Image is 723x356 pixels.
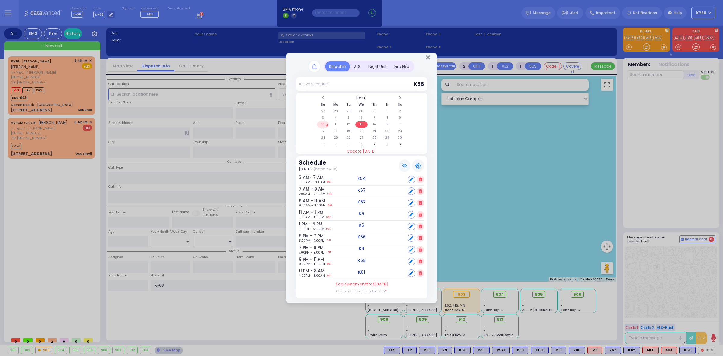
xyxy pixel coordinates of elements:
[336,289,387,294] label: Custom shifts are marked with
[327,262,331,266] a: Edit
[343,102,355,108] th: Tu
[299,245,315,250] h6: 7 PM - 9 PM
[326,215,330,219] a: Edit
[299,233,315,238] h6: 5 PM - 7 PM
[381,128,393,134] td: 22
[381,115,393,121] td: 8
[358,258,366,263] h5: K58
[355,128,368,134] td: 20
[330,115,342,121] td: 4
[350,61,365,71] div: ALS
[327,273,331,278] a: Edit
[299,175,315,180] h6: 3 AM- 7 AM
[328,203,332,208] a: Edit
[355,102,368,108] th: We
[355,115,368,121] td: 6
[414,80,424,88] span: K68
[358,235,366,240] h5: K56
[343,115,355,121] td: 5
[368,141,380,147] td: 4
[299,222,315,227] h6: 1 PM - 5 PM
[330,102,342,108] th: Mo
[299,159,337,166] h3: Schedule
[330,135,342,141] td: 25
[355,141,368,147] td: 3
[355,121,368,128] td: 13
[343,108,355,114] td: 29
[317,115,329,121] td: 3
[343,141,355,147] td: 2
[358,188,366,193] h5: K67
[317,121,329,128] td: 10
[394,135,406,141] td: 30
[299,180,325,184] span: 3:00AM - 7:00AM
[299,273,325,278] span: 11:00PM - 3:00AM
[358,270,365,275] h5: K61
[299,192,325,196] span: 7:00AM - 9:00AM
[368,115,380,121] td: 7
[299,81,328,87] div: Active Schedule
[299,238,325,243] span: 5:00PM - 7:00PM
[343,121,355,128] td: 12
[381,135,393,141] td: 29
[299,187,315,192] h6: 7 AM - 9 AM
[355,135,368,141] td: 27
[368,108,380,114] td: 31
[358,200,366,205] h5: K67
[368,128,380,134] td: 21
[359,246,364,251] h5: K9
[381,121,393,128] td: 15
[327,250,331,255] a: Edit
[317,128,329,134] td: 17
[426,55,430,61] button: Close
[299,268,315,273] h6: 11 PM - 3 AM
[368,121,380,128] td: 14
[327,192,332,196] a: Edit
[325,61,350,71] div: Dispatch
[299,166,312,172] span: [DATE]
[343,135,355,141] td: 26
[390,61,413,71] div: Fire N/U
[317,102,329,108] th: Su
[299,198,315,203] h6: 9 AM - 11 AM
[335,281,388,287] label: Add custom shift for
[317,141,329,147] td: 31
[330,121,342,128] td: 11
[374,281,388,287] span: [DATE]
[299,262,325,266] span: 9:00PM - 11:00PM
[399,96,402,100] span: Next Month
[299,215,324,219] span: 11:00AM - 1:00PM
[359,211,364,216] h5: K5
[327,238,331,243] a: Edit
[359,223,364,228] h5: K6
[330,108,342,114] td: 28
[394,141,406,147] td: 6
[330,141,342,147] td: 1
[299,203,326,208] span: 9:00AM - 11:00AM
[313,166,338,172] span: (יט אב תשפה)
[321,96,324,100] span: Previous Month
[381,102,393,108] th: Fr
[368,135,380,141] td: 28
[327,180,331,184] a: Edit
[355,108,368,114] td: 30
[394,102,406,108] th: Sa
[326,227,330,231] a: Edit
[299,257,315,262] h6: 9 PM - 11 PM
[343,128,355,134] td: 19
[299,210,315,215] h6: 11 AM - 1 PM
[394,115,406,121] td: 9
[330,128,342,134] td: 18
[296,148,427,154] a: Back to [DATE]
[330,95,393,101] th: Select Month
[394,128,406,134] td: 23
[381,108,393,114] td: 1
[317,108,329,114] td: 27
[365,61,390,71] div: Night Unit
[317,135,329,141] td: 24
[299,227,324,231] span: 1:00PM - 5:00PM
[357,176,366,181] h5: K54
[368,102,380,108] th: Th
[299,250,325,255] span: 7:00PM - 9:00PM
[381,141,393,147] td: 5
